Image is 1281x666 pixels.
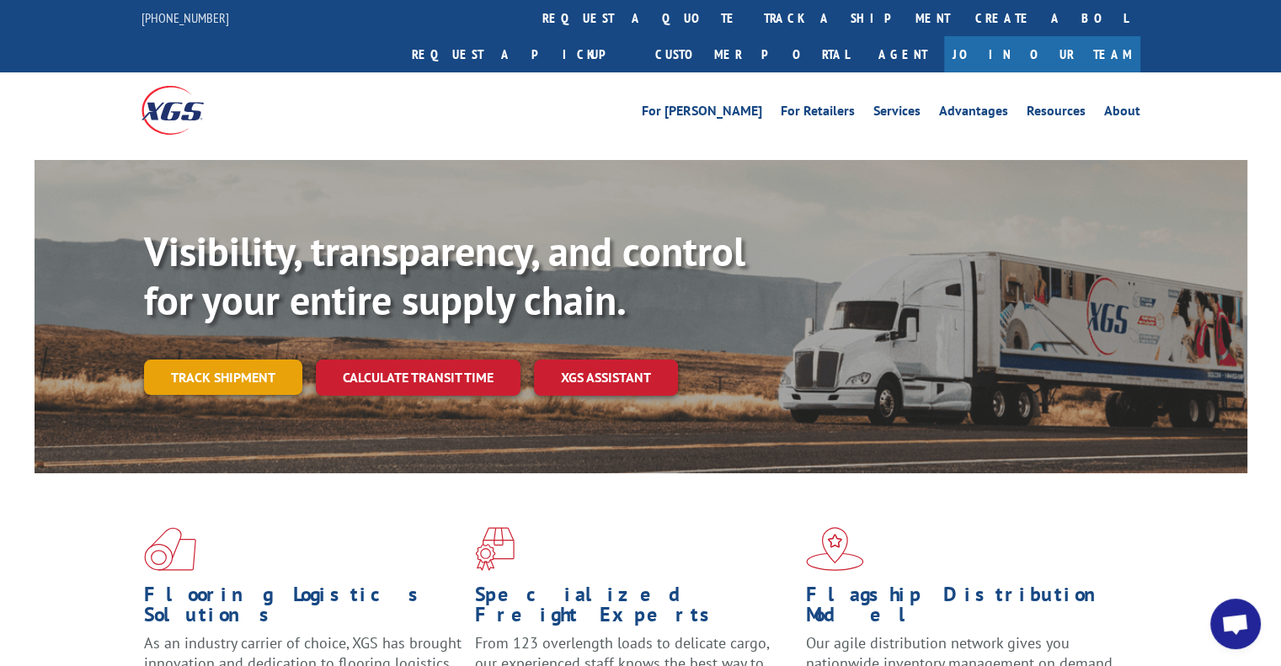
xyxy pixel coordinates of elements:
[939,104,1008,123] a: Advantages
[642,104,762,123] a: For [PERSON_NAME]
[806,584,1124,633] h1: Flagship Distribution Model
[873,104,921,123] a: Services
[144,527,196,571] img: xgs-icon-total-supply-chain-intelligence-red
[534,360,678,396] a: XGS ASSISTANT
[144,584,462,633] h1: Flooring Logistics Solutions
[944,36,1140,72] a: Join Our Team
[806,527,864,571] img: xgs-icon-flagship-distribution-model-red
[144,360,302,395] a: Track shipment
[475,527,515,571] img: xgs-icon-focused-on-flooring-red
[399,36,643,72] a: Request a pickup
[1104,104,1140,123] a: About
[781,104,855,123] a: For Retailers
[144,225,745,326] b: Visibility, transparency, and control for your entire supply chain.
[1210,599,1261,649] a: Open chat
[475,584,793,633] h1: Specialized Freight Experts
[141,9,229,26] a: [PHONE_NUMBER]
[862,36,944,72] a: Agent
[316,360,520,396] a: Calculate transit time
[643,36,862,72] a: Customer Portal
[1027,104,1086,123] a: Resources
